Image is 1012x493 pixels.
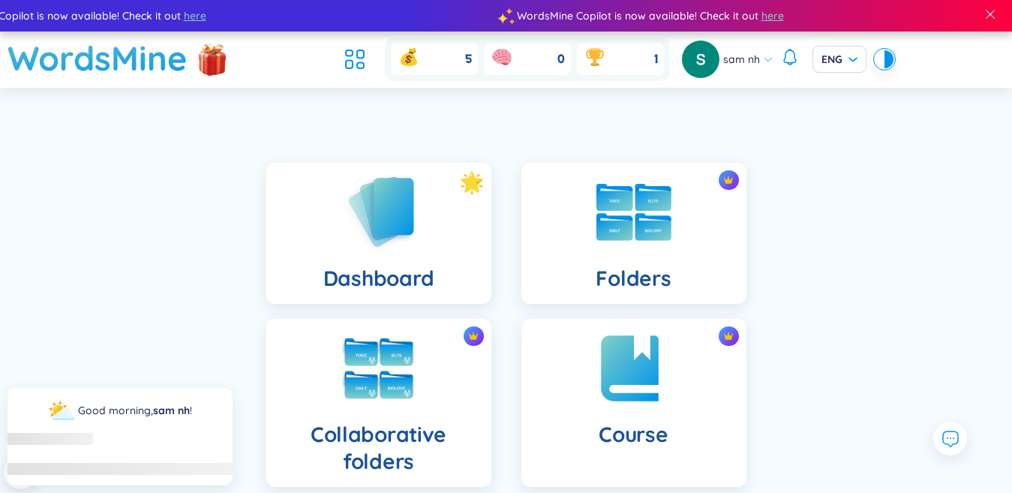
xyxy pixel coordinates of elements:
span: 0 [557,51,565,68]
h4: Dashboard [323,265,434,292]
h4: Folders [596,265,671,292]
img: flashSalesIcon.a7f4f837.png [197,38,227,83]
span: sam nh [723,51,760,68]
img: crown icon [723,175,734,185]
span: here [741,8,764,24]
span: here [164,8,186,24]
a: crown iconCourse [506,319,761,487]
a: crown iconCollaborative folders [251,319,506,487]
img: crown icon [468,331,479,341]
a: sam nh [153,404,190,417]
h4: Collaborative folders [278,421,479,475]
img: crown icon [723,331,734,341]
span: 1 [654,51,658,68]
a: WordsMine [8,32,188,85]
a: avatar [682,41,723,78]
a: Dashboard [251,163,506,304]
span: Good morning , [78,404,153,417]
div: ! [78,402,192,419]
h4: Course [599,421,668,448]
span: ENG [821,52,857,67]
a: crown iconFolders [506,163,761,304]
img: avatar [682,41,719,78]
span: 5 [465,51,472,68]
